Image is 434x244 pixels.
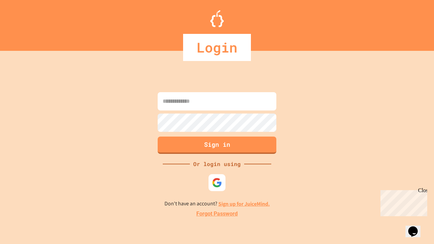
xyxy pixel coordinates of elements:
iframe: chat widget [406,217,427,237]
iframe: chat widget [378,187,427,216]
p: Don't have an account? [164,200,270,208]
img: Logo.svg [210,10,224,27]
a: Forgot Password [196,210,238,218]
a: Sign up for JuiceMind. [218,200,270,207]
div: Or login using [190,160,244,168]
div: Login [183,34,251,61]
div: Chat with us now!Close [3,3,47,43]
button: Sign in [158,137,276,154]
img: google-icon.svg [212,178,222,188]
